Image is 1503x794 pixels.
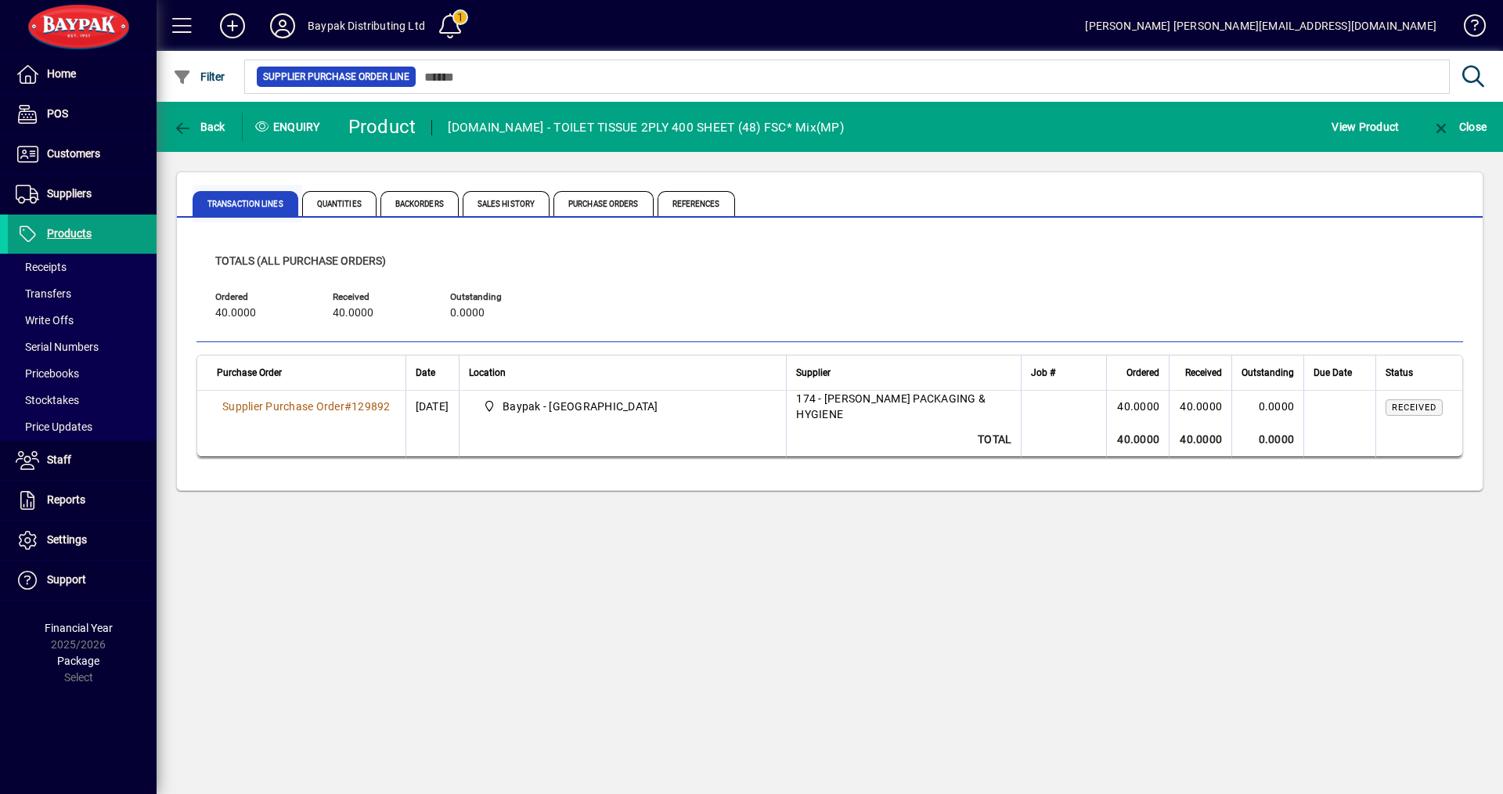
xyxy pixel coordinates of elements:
[16,420,92,433] span: Price Updates
[47,573,86,586] span: Support
[1231,422,1303,457] td: 0.0000
[217,364,282,381] span: Purchase Order
[380,191,459,216] span: Backorders
[416,364,449,381] div: Date
[1231,391,1303,422] td: 0.0000
[405,391,459,422] td: [DATE]
[57,655,99,667] span: Package
[348,114,416,139] div: Product
[1185,364,1222,381] span: Received
[16,367,79,380] span: Pricebooks
[450,307,485,319] span: 0.0000
[450,292,544,302] span: Outstanding
[1169,422,1231,457] td: 40.0000
[8,334,157,360] a: Serial Numbers
[47,187,92,200] span: Suppliers
[1386,364,1443,381] div: Status
[463,191,550,216] span: Sales History
[344,400,351,413] span: #
[786,391,1021,422] td: 174 - [PERSON_NAME] PACKAGING & HYGIENE
[1314,364,1366,381] div: Due Date
[1415,113,1503,141] app-page-header-button: Close enquiry
[16,314,74,327] span: Write Offs
[1126,364,1159,381] span: Ordered
[16,287,71,300] span: Transfers
[1432,121,1487,133] span: Close
[215,307,256,319] span: 40.0000
[1106,391,1169,422] td: 40.0000
[8,561,157,600] a: Support
[477,397,770,416] span: Baypak - Onekawa
[45,622,113,634] span: Financial Year
[1085,13,1436,38] div: [PERSON_NAME] [PERSON_NAME][EMAIL_ADDRESS][DOMAIN_NAME]
[1031,364,1055,381] span: Job #
[47,227,92,240] span: Products
[16,341,99,353] span: Serial Numbers
[333,292,427,302] span: Received
[258,12,308,40] button: Profile
[47,107,68,120] span: POS
[416,364,435,381] span: Date
[8,307,157,334] a: Write Offs
[16,261,67,273] span: Receipts
[8,413,157,440] a: Price Updates
[1386,364,1413,381] span: Status
[8,387,157,413] a: Stocktakes
[243,114,337,139] div: Enquiry
[8,254,157,280] a: Receipts
[1328,113,1403,141] button: View Product
[1392,402,1436,413] span: Received
[173,70,225,83] span: Filter
[796,364,1011,381] div: Supplier
[47,533,87,546] span: Settings
[553,191,654,216] span: Purchase Orders
[1031,364,1097,381] div: Job #
[308,13,425,38] div: Baypak Distributing Ltd
[222,400,344,413] span: Supplier Purchase Order
[351,400,391,413] span: 129892
[8,135,157,174] a: Customers
[1106,422,1169,457] td: 40.0000
[47,147,100,160] span: Customers
[8,521,157,560] a: Settings
[263,69,409,85] span: Supplier Purchase Order Line
[1169,391,1231,422] td: 40.0000
[8,360,157,387] a: Pricebooks
[169,113,229,141] button: Back
[217,398,396,415] a: Supplier Purchase Order#129892
[1428,113,1490,141] button: Close
[8,95,157,134] a: POS
[47,493,85,506] span: Reports
[217,364,396,381] div: Purchase Order
[786,422,1021,457] td: Total
[193,191,298,216] span: Transaction Lines
[215,254,386,267] span: Totals (all purchase orders)
[448,115,844,140] div: [DOMAIN_NAME] - TOILET TISSUE 2PLY 400 SHEET (48) FSC* Mix(MP)
[173,121,225,133] span: Back
[8,280,157,307] a: Transfers
[503,399,658,414] span: Baypak - [GEOGRAPHIC_DATA]
[333,307,373,319] span: 40.0000
[215,292,309,302] span: Ordered
[207,12,258,40] button: Add
[796,364,831,381] span: Supplier
[8,55,157,94] a: Home
[16,394,79,406] span: Stocktakes
[658,191,735,216] span: References
[1332,114,1399,139] span: View Product
[469,364,777,381] div: Location
[469,364,506,381] span: Location
[1314,364,1352,381] span: Due Date
[157,113,243,141] app-page-header-button: Back
[8,481,157,520] a: Reports
[8,175,157,214] a: Suppliers
[1452,3,1483,54] a: Knowledge Base
[1242,364,1294,381] span: Outstanding
[8,441,157,480] a: Staff
[47,453,71,466] span: Staff
[47,67,76,80] span: Home
[169,63,229,91] button: Filter
[302,191,377,216] span: Quantities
